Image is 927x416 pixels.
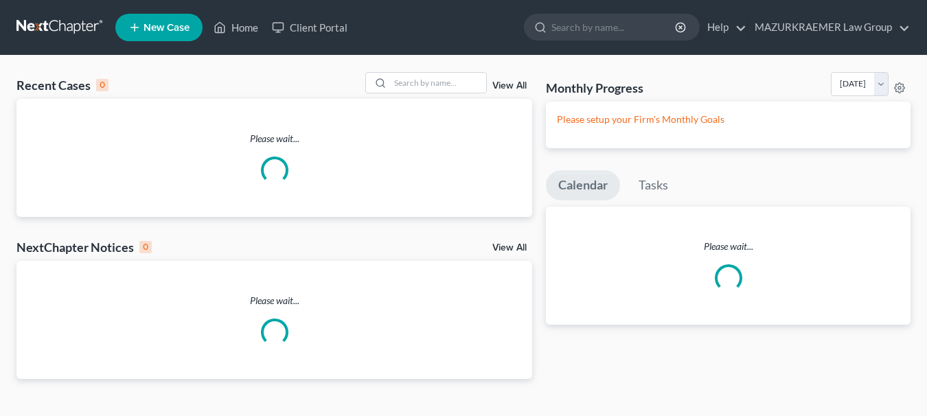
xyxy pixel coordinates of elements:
[139,241,152,253] div: 0
[492,243,527,253] a: View All
[700,15,746,40] a: Help
[265,15,354,40] a: Client Portal
[207,15,265,40] a: Home
[16,132,532,146] p: Please wait...
[96,79,108,91] div: 0
[16,294,532,308] p: Please wait...
[390,73,486,93] input: Search by name...
[492,81,527,91] a: View All
[16,77,108,93] div: Recent Cases
[748,15,910,40] a: MAZURKRAEMER Law Group
[557,113,900,126] p: Please setup your Firm's Monthly Goals
[551,14,677,40] input: Search by name...
[626,170,680,200] a: Tasks
[546,80,643,96] h3: Monthly Progress
[16,239,152,255] div: NextChapter Notices
[144,23,190,33] span: New Case
[546,170,620,200] a: Calendar
[546,240,911,253] p: Please wait...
